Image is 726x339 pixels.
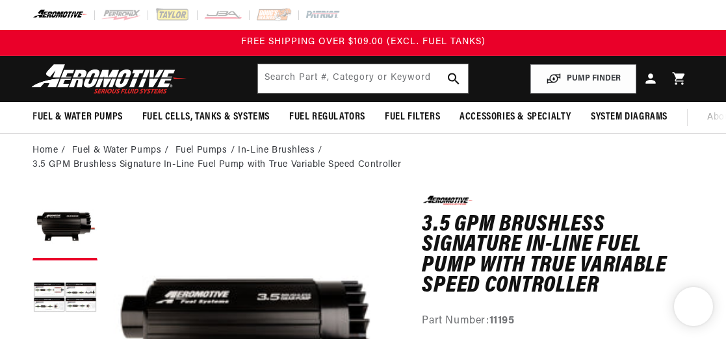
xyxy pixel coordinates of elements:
[28,64,190,94] img: Aeromotive
[32,195,97,260] button: Load image 1 in gallery view
[375,102,450,132] summary: Fuel Filters
[32,110,123,124] span: Fuel & Water Pumps
[460,110,571,124] span: Accessories & Specialty
[385,110,440,124] span: Fuel Filters
[241,37,486,47] span: FREE SHIPPING OVER $109.00 (EXCL. FUEL TANKS)
[32,144,694,173] nav: breadcrumbs
[23,102,133,132] summary: Fuel & Water Pumps
[489,316,515,326] strong: 11195
[32,158,402,172] li: 3.5 GPM Brushless Signature In-Line Fuel Pump with True Variable Speed Controller
[32,267,97,332] button: Load image 2 in gallery view
[289,110,365,124] span: Fuel Regulators
[142,110,270,124] span: Fuel Cells, Tanks & Systems
[530,64,636,94] button: PUMP FINDER
[279,102,375,132] summary: Fuel Regulators
[591,110,668,124] span: System Diagrams
[422,313,694,330] div: Part Number:
[238,144,326,158] li: In-Line Brushless
[133,102,279,132] summary: Fuel Cells, Tanks & Systems
[72,144,162,158] a: Fuel & Water Pumps
[32,144,58,158] a: Home
[439,64,468,93] button: search button
[581,102,677,132] summary: System Diagrams
[258,64,469,93] input: Search by Part Number, Category or Keyword
[450,102,581,132] summary: Accessories & Specialty
[422,215,694,297] h1: 3.5 GPM Brushless Signature In-Line Fuel Pump with True Variable Speed Controller
[175,144,227,158] a: Fuel Pumps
